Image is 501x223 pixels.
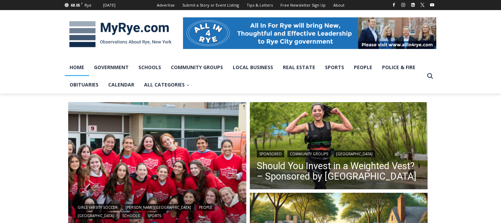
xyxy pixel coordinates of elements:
[145,212,164,219] a: Sports
[197,204,215,211] a: People
[103,2,116,8] div: [DATE]
[399,1,407,9] a: Instagram
[120,212,142,219] a: Schools
[123,204,193,211] a: [PERSON_NAME][GEOGRAPHIC_DATA]
[75,203,239,219] div: | | | | |
[103,76,139,93] a: Calendar
[65,76,103,93] a: Obituaries
[320,59,349,76] a: Sports
[377,59,420,76] a: Police & Fire
[278,59,320,76] a: Real Estate
[166,59,228,76] a: Community Groups
[65,16,176,52] img: MyRye.com
[71,2,80,8] span: 68.05
[409,1,417,9] a: Linkedin
[75,204,120,211] a: Girls Varsity Soccer
[257,161,421,182] a: Should You Invest in a Weighted Vest? – Sponsored by [GEOGRAPHIC_DATA]
[287,150,331,157] a: Community Groups
[257,150,284,157] a: Sponsored
[144,81,190,89] span: All Categories
[250,102,428,191] a: Read More Should You Invest in a Weighted Vest? – Sponsored by White Plains Hospital
[134,59,166,76] a: Schools
[65,59,89,76] a: Home
[428,1,436,9] a: YouTube
[75,212,117,219] a: [GEOGRAPHIC_DATA]
[349,59,377,76] a: People
[81,1,83,5] span: F
[257,149,421,157] div: | |
[424,70,436,82] button: View Search Form
[334,150,375,157] a: [GEOGRAPHIC_DATA]
[139,76,194,93] a: All Categories
[250,102,428,191] img: (PHOTO: Runner with a weighted vest. Contributed.)
[89,59,134,76] a: Government
[390,1,398,9] a: Facebook
[228,59,278,76] a: Local Business
[85,2,92,8] div: Rye
[418,1,427,9] a: X
[65,59,424,94] nav: Primary Navigation
[183,17,436,49] img: All in for Rye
